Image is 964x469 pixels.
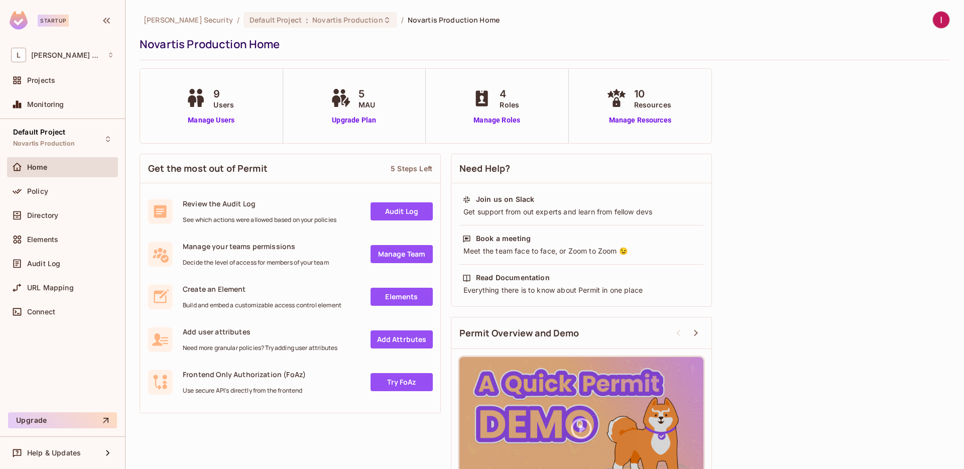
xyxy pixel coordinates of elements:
[401,15,404,25] li: /
[328,115,380,126] a: Upgrade Plan
[38,15,69,27] div: Startup
[408,15,500,25] span: Novartis Production Home
[27,163,48,171] span: Home
[358,99,375,110] span: MAU
[183,199,336,208] span: Review the Audit Log
[391,164,432,173] div: 5 Steps Left
[213,99,234,110] span: Users
[462,246,700,256] div: Meet the team face to face, or Zoom to Zoom 😉
[459,162,511,175] span: Need Help?
[11,48,26,62] span: L
[183,284,341,294] span: Create an Element
[213,86,234,101] span: 9
[305,16,309,24] span: :
[183,327,337,336] span: Add user attributes
[13,128,65,136] span: Default Project
[358,86,375,101] span: 5
[27,308,55,316] span: Connect
[634,99,671,110] span: Resources
[8,412,117,428] button: Upgrade
[183,344,337,352] span: Need more granular policies? Try adding user attributes
[476,273,550,283] div: Read Documentation
[469,115,524,126] a: Manage Roles
[27,187,48,195] span: Policy
[183,370,306,379] span: Frontend Only Authorization (FoAz)
[144,15,233,25] span: the active workspace
[371,245,433,263] a: Manage Team
[27,260,60,268] span: Audit Log
[250,15,302,25] span: Default Project
[10,11,28,30] img: SReyMgAAAABJRU5ErkJggg==
[183,301,341,309] span: Build and embed a customizable access control element
[13,140,75,148] span: Novartis Production
[183,216,336,224] span: See which actions were allowed based on your policies
[476,194,534,204] div: Join us on Slack
[500,99,519,110] span: Roles
[371,288,433,306] a: Elements
[183,115,239,126] a: Manage Users
[371,330,433,348] a: Add Attrbutes
[27,100,64,108] span: Monitoring
[27,76,55,84] span: Projects
[462,285,700,295] div: Everything there is to know about Permit in one place
[27,236,58,244] span: Elements
[500,86,519,101] span: 4
[459,327,579,339] span: Permit Overview and Demo
[371,202,433,220] a: Audit Log
[27,284,74,292] span: URL Mapping
[183,242,329,251] span: Manage your teams permissions
[476,233,531,244] div: Book a meeting
[140,37,945,52] div: Novartis Production Home
[183,387,306,395] span: Use secure API's directly from the frontend
[148,162,268,175] span: Get the most out of Permit
[933,12,949,28] img: Itay Nahum
[27,449,81,457] span: Help & Updates
[27,211,58,219] span: Directory
[31,51,102,59] span: Workspace: Lumia Security
[604,115,676,126] a: Manage Resources
[462,207,700,217] div: Get support from out experts and learn from fellow devs
[237,15,239,25] li: /
[312,15,383,25] span: Novartis Production
[634,86,671,101] span: 10
[371,373,433,391] a: Try FoAz
[183,259,329,267] span: Decide the level of access for members of your team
